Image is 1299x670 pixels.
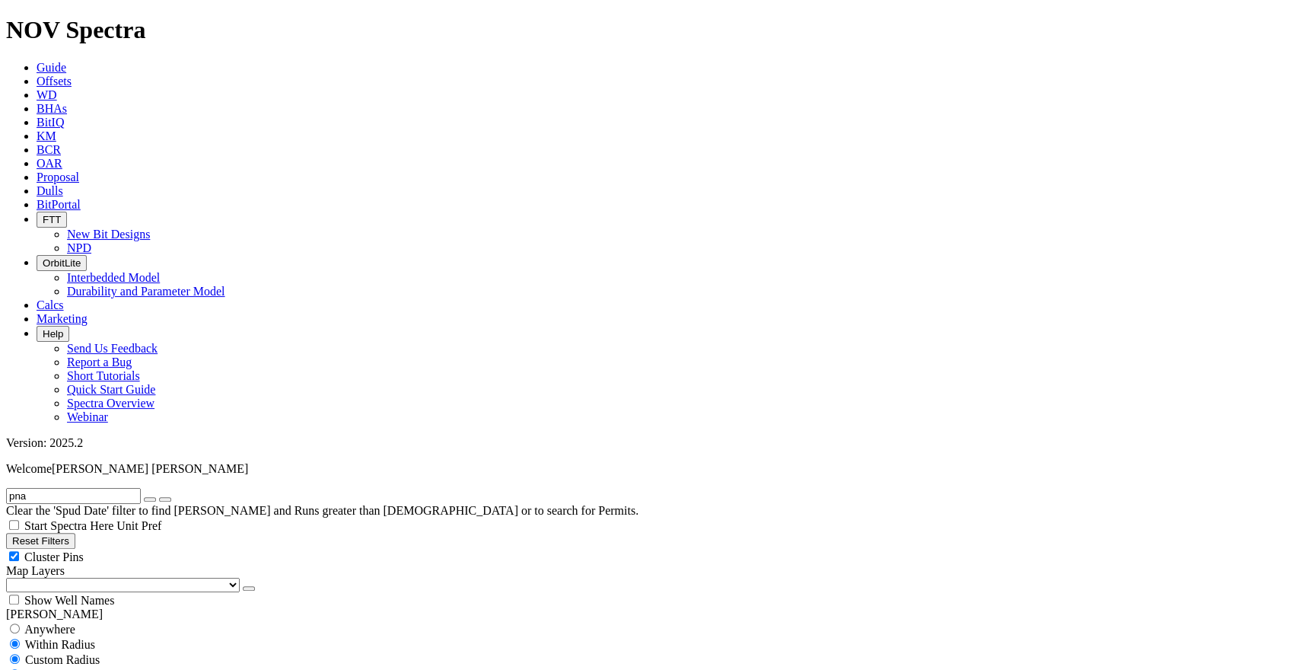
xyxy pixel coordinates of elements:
[24,594,114,607] span: Show Well Names
[37,116,64,129] a: BitIQ
[37,212,67,228] button: FTT
[6,462,1293,476] p: Welcome
[43,214,61,225] span: FTT
[24,519,113,532] span: Start Spectra Here
[37,102,67,115] a: BHAs
[67,241,91,254] a: NPD
[67,410,108,423] a: Webinar
[37,129,56,142] a: KM
[37,184,63,197] a: Dulls
[24,550,84,563] span: Cluster Pins
[37,157,62,170] a: OAR
[52,462,248,475] span: [PERSON_NAME] [PERSON_NAME]
[116,519,161,532] span: Unit Pref
[37,88,57,101] a: WD
[67,342,158,355] a: Send Us Feedback
[9,520,19,530] input: Start Spectra Here
[6,436,1293,450] div: Version: 2025.2
[24,623,75,636] span: Anywhere
[25,638,95,651] span: Within Radius
[43,328,63,340] span: Help
[37,198,81,211] a: BitPortal
[37,312,88,325] a: Marketing
[37,326,69,342] button: Help
[6,504,638,517] span: Clear the 'Spud Date' filter to find [PERSON_NAME] and Runs greater than [DEMOGRAPHIC_DATA] or to...
[37,171,79,183] a: Proposal
[67,369,140,382] a: Short Tutorials
[37,75,72,88] a: Offsets
[43,257,81,269] span: OrbitLite
[67,383,155,396] a: Quick Start Guide
[6,488,141,504] input: Search
[67,228,150,241] a: New Bit Designs
[6,564,65,577] span: Map Layers
[37,143,61,156] a: BCR
[6,608,1293,621] div: [PERSON_NAME]
[25,653,100,666] span: Custom Radius
[67,356,132,368] a: Report a Bug
[67,271,160,284] a: Interbedded Model
[67,397,154,410] a: Spectra Overview
[37,61,66,74] a: Guide
[37,255,87,271] button: OrbitLite
[37,298,64,311] a: Calcs
[6,533,75,549] button: Reset Filters
[67,285,225,298] a: Durability and Parameter Model
[6,16,1293,44] h1: NOV Spectra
